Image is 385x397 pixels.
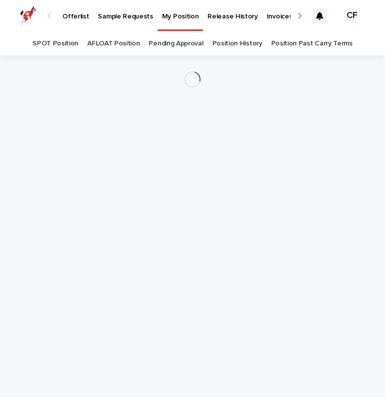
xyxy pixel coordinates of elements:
[87,32,140,55] a: AFLOAT Position
[212,32,262,55] a: Position History
[32,32,78,55] a: SPOT Position
[149,32,203,55] a: Pending Approval
[271,32,353,55] a: Position Past Carry Terms
[344,8,360,24] div: CF
[20,6,37,26] img: zttTXibQQrCfv9chImQE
